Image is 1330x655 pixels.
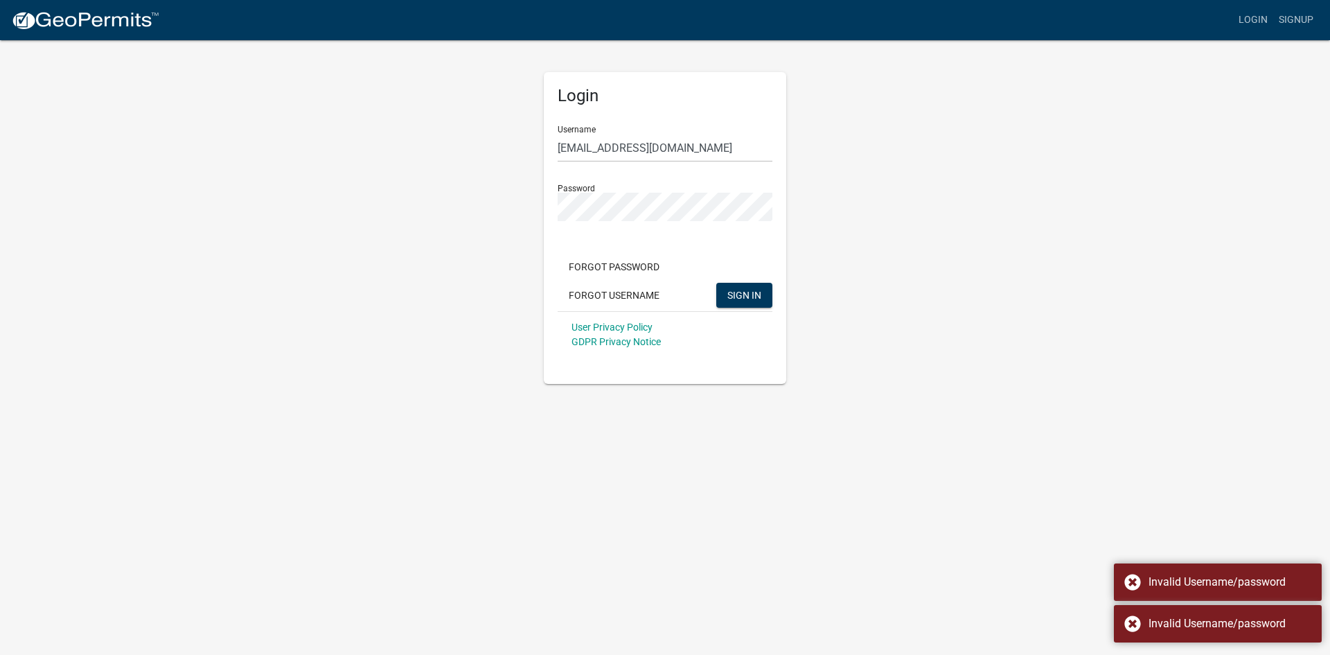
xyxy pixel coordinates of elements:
[558,86,772,106] h5: Login
[1149,574,1311,591] div: Invalid Username/password
[1273,7,1319,33] a: Signup
[558,254,671,279] button: Forgot Password
[1233,7,1273,33] a: Login
[571,322,653,333] a: User Privacy Policy
[1149,615,1311,632] div: Invalid Username/password
[727,289,761,300] span: SIGN IN
[571,336,661,347] a: GDPR Privacy Notice
[558,283,671,308] button: Forgot Username
[716,283,772,308] button: SIGN IN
